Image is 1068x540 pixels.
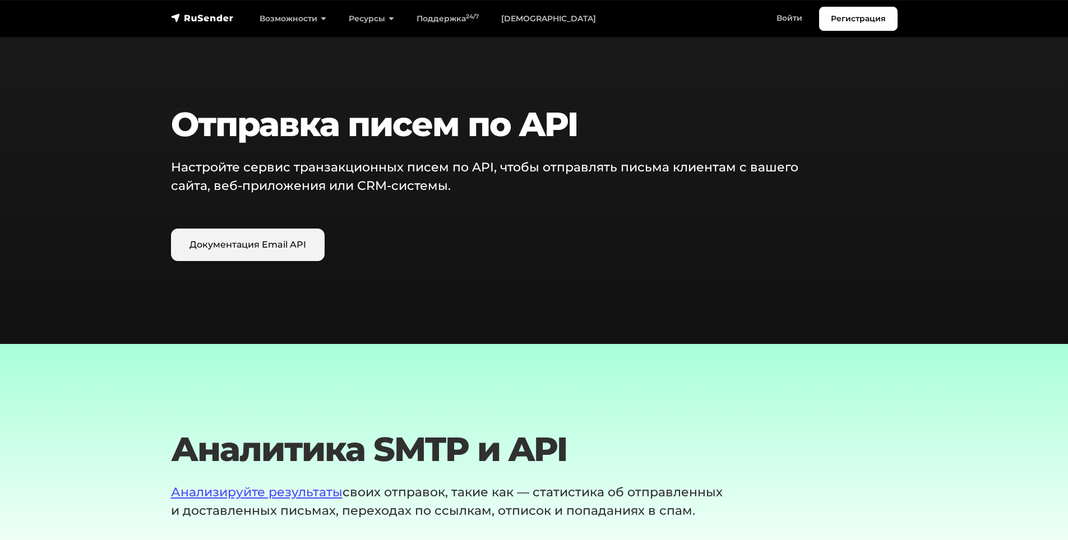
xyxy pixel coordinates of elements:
[171,158,807,195] p: Настройте сервис транзакционных писем по API, чтобы отправлять письма клиентам с вашего сайта, ве...
[337,7,405,30] a: Ресурсы
[466,13,479,20] sup: 24/7
[171,104,836,145] h2: Отправка писем по API
[171,12,234,24] img: RuSender
[171,483,807,520] p: своих отправок, такие как — статистика об отправленных и доставленных письмах, переходах по ссылк...
[765,7,813,30] a: Войти
[171,229,325,261] a: Документация Email API
[171,485,343,500] a: Анализируйте результаты
[248,7,337,30] a: Возможности
[171,429,836,469] h1: Аналитика SMTP и API
[490,7,607,30] a: [DEMOGRAPHIC_DATA]
[405,7,490,30] a: Поддержка24/7
[819,7,898,31] a: Регистрация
